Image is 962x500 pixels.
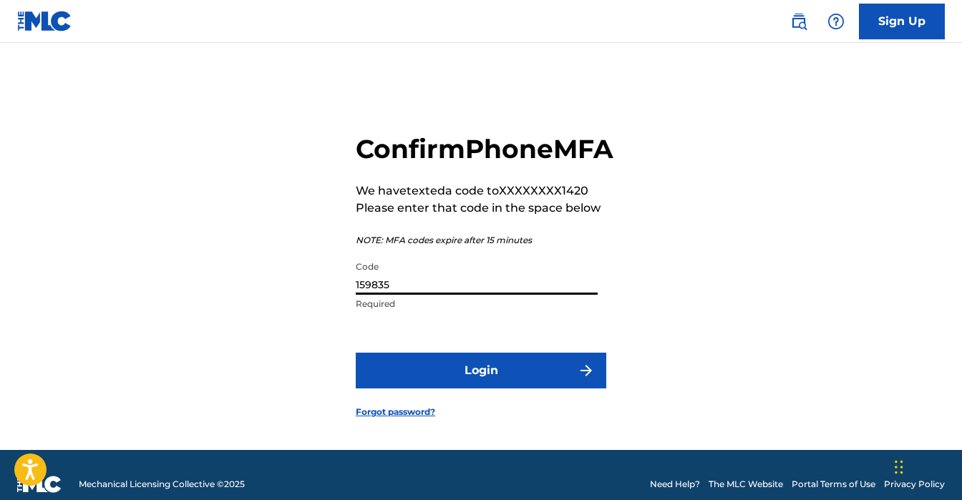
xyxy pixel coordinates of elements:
[822,7,850,36] div: Help
[356,133,613,165] h2: Confirm Phone MFA
[895,446,903,489] div: Drag
[356,182,613,200] p: We have texted a code to XXXXXXXX1420
[650,478,700,491] a: Need Help?
[356,234,613,247] p: NOTE: MFA codes expire after 15 minutes
[578,362,595,379] img: f7272a7cc735f4ea7f67.svg
[356,298,598,310] p: Required
[356,353,606,388] button: Login
[17,476,62,493] img: logo
[17,11,72,31] img: MLC Logo
[827,13,845,30] img: help
[792,478,875,491] a: Portal Terms of Use
[884,478,945,491] a: Privacy Policy
[784,7,813,36] a: Public Search
[79,478,245,491] span: Mechanical Licensing Collective © 2025
[790,13,807,30] img: search
[356,200,613,217] p: Please enter that code in the space below
[890,431,962,500] iframe: Chat Widget
[709,478,783,491] a: The MLC Website
[356,406,435,418] a: Forgot password?
[859,4,945,39] a: Sign Up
